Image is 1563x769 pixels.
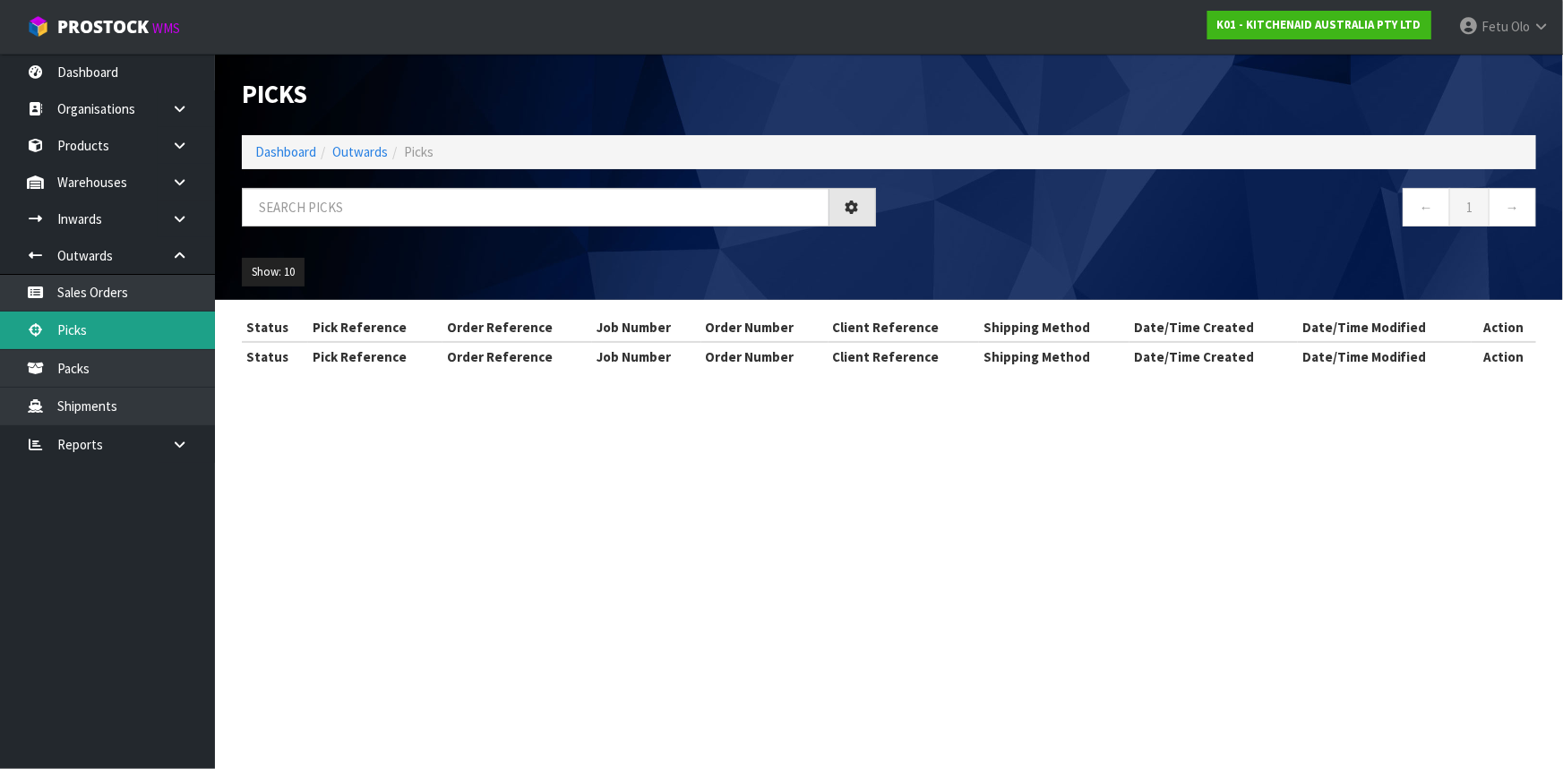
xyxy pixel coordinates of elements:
h1: Picks [242,81,876,108]
small: WMS [152,20,180,37]
span: ProStock [57,15,149,38]
a: K01 - KITCHENAID AUSTRALIA PTY LTD [1207,11,1431,39]
th: Date/Time Created [1129,313,1298,342]
th: Client Reference [829,313,979,342]
span: Fetu [1481,18,1508,35]
th: Shipping Method [979,313,1129,342]
button: Show: 10 [242,258,305,286]
th: Job Number [592,313,700,342]
th: Order Reference [442,313,592,342]
th: Client Reference [829,342,979,371]
th: Order Number [701,342,829,371]
th: Job Number [592,342,700,371]
a: Dashboard [255,143,316,160]
th: Action [1472,313,1536,342]
a: ← [1403,188,1450,226]
a: 1 [1449,188,1490,226]
span: Picks [404,143,434,160]
th: Status [242,342,308,371]
th: Pick Reference [308,342,442,371]
th: Date/Time Modified [1298,313,1472,342]
th: Order Number [701,313,829,342]
th: Date/Time Created [1129,342,1298,371]
span: Olo [1511,18,1530,35]
th: Pick Reference [308,313,442,342]
th: Shipping Method [979,342,1129,371]
img: cube-alt.png [27,15,49,38]
a: Outwards [332,143,388,160]
th: Date/Time Modified [1298,342,1472,371]
th: Status [242,313,308,342]
th: Order Reference [442,342,592,371]
input: Search picks [242,188,829,226]
th: Action [1472,342,1536,371]
strong: K01 - KITCHENAID AUSTRALIA PTY LTD [1217,17,1421,32]
a: → [1489,188,1536,226]
nav: Page navigation [903,188,1537,232]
